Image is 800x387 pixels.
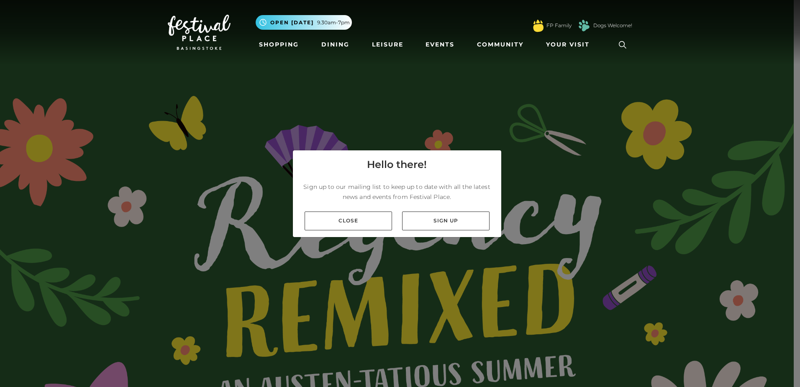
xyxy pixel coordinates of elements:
a: Community [474,37,527,52]
span: Your Visit [546,40,590,49]
a: Events [422,37,458,52]
a: Your Visit [543,37,597,52]
span: 9.30am-7pm [317,19,350,26]
a: Shopping [256,37,302,52]
h4: Hello there! [367,157,427,172]
img: Festival Place Logo [168,15,231,50]
button: Open [DATE] 9.30am-7pm [256,15,352,30]
p: Sign up to our mailing list to keep up to date with all the latest news and events from Festival ... [300,182,495,202]
a: Dining [318,37,353,52]
a: FP Family [546,22,572,29]
span: Open [DATE] [270,19,314,26]
a: Close [305,212,392,230]
a: Sign up [402,212,490,230]
a: Leisure [369,37,407,52]
a: Dogs Welcome! [593,22,632,29]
